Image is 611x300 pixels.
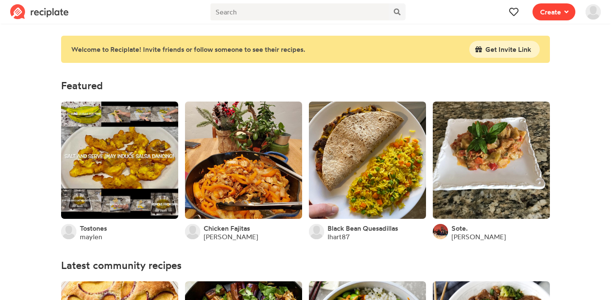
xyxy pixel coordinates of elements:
[328,232,350,241] a: lhart87
[210,3,389,20] input: Search
[586,4,601,20] img: User's avatar
[451,224,468,232] a: Sote.
[71,44,459,54] div: Welcome to Reciplate! Invite friends or follow someone to see their recipes.
[61,260,550,271] h4: Latest community recipes
[80,224,107,232] a: Tostones
[204,224,250,232] a: Chicken Fajitas
[433,224,448,239] img: User's avatar
[451,232,506,241] a: [PERSON_NAME]
[469,41,540,58] button: Get Invite Link
[328,224,398,232] a: Black Bean Quesadillas
[309,224,324,239] img: User's avatar
[485,44,531,54] span: Get Invite Link
[61,224,76,239] img: User's avatar
[80,232,102,241] a: maylen
[10,4,69,20] img: Reciplate
[540,7,561,17] span: Create
[61,80,550,91] h4: Featured
[204,232,258,241] a: [PERSON_NAME]
[185,224,200,239] img: User's avatar
[533,3,575,20] button: Create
